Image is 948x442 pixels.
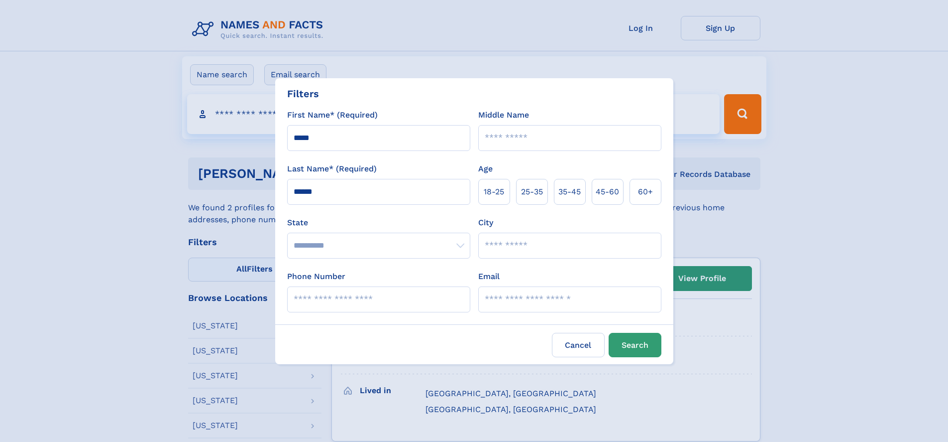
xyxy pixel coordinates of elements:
[287,109,378,121] label: First Name* (Required)
[287,163,377,175] label: Last Name* (Required)
[638,186,653,198] span: 60+
[596,186,619,198] span: 45‑60
[287,86,319,101] div: Filters
[484,186,504,198] span: 18‑25
[287,271,345,283] label: Phone Number
[552,333,605,357] label: Cancel
[478,271,500,283] label: Email
[558,186,581,198] span: 35‑45
[478,217,493,229] label: City
[609,333,661,357] button: Search
[478,109,529,121] label: Middle Name
[478,163,493,175] label: Age
[521,186,543,198] span: 25‑35
[287,217,470,229] label: State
